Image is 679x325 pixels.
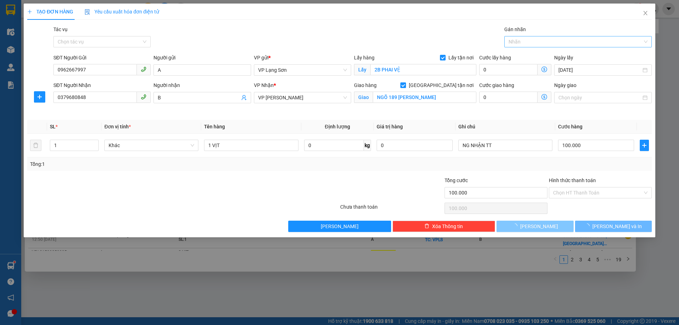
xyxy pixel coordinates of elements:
[554,82,576,88] label: Ngày giao
[354,55,375,60] span: Lấy hàng
[27,9,32,14] span: plus
[373,92,476,103] input: Giao tận nơi
[575,221,652,232] button: [PERSON_NAME] và In
[370,64,476,75] input: Lấy tận nơi
[153,81,251,89] div: Người nhận
[34,91,45,103] button: plus
[520,222,558,230] span: [PERSON_NAME]
[153,54,251,62] div: Người gửi
[27,9,73,14] span: TẠO ĐƠN HÀNG
[141,66,146,72] span: phone
[479,82,514,88] label: Cước giao hàng
[339,203,444,215] div: Chưa thanh toán
[432,222,463,230] span: Xóa Thông tin
[30,140,41,151] button: delete
[479,55,511,60] label: Cước lấy hàng
[636,4,655,23] button: Close
[640,143,649,148] span: plus
[354,82,377,88] span: Giao hàng
[104,124,131,129] span: Đơn vị tính
[643,10,648,16] span: close
[558,94,641,101] input: Ngày giao
[479,64,538,75] input: Cước lấy hàng
[50,124,56,129] span: SL
[504,27,526,32] label: Gán nhãn
[424,224,429,229] span: delete
[458,140,552,151] input: Ghi Chú
[241,95,247,100] span: user-add
[109,140,194,151] span: Khác
[558,124,582,129] span: Cước hàng
[321,222,359,230] span: [PERSON_NAME]
[53,81,151,89] div: SĐT Người Nhận
[354,92,373,103] span: Giao
[512,224,520,228] span: loading
[354,64,370,75] span: Lấy
[406,81,476,89] span: [GEOGRAPHIC_DATA] tận nơi
[585,224,592,228] span: loading
[455,120,555,134] th: Ghi chú
[479,92,538,103] input: Cước giao hàng
[445,178,468,183] span: Tổng cước
[254,54,351,62] div: VP gửi
[288,221,391,232] button: [PERSON_NAME]
[541,94,547,100] span: dollar-circle
[364,140,371,151] span: kg
[141,94,146,100] span: phone
[258,92,347,103] span: VP Minh Khai
[30,160,262,168] div: Tổng: 1
[85,9,159,14] span: Yêu cầu xuất hóa đơn điện tử
[549,178,596,183] label: Hình thức thanh toán
[592,222,642,230] span: [PERSON_NAME] và In
[497,221,573,232] button: [PERSON_NAME]
[53,54,151,62] div: SĐT Người Gửi
[541,66,547,72] span: dollar-circle
[325,124,350,129] span: Định lượng
[85,9,90,15] img: icon
[254,82,274,88] span: VP Nhận
[446,54,476,62] span: Lấy tận nơi
[377,124,403,129] span: Giá trị hàng
[640,140,649,151] button: plus
[258,65,347,75] span: VP Lạng Sơn
[34,94,45,100] span: plus
[554,55,573,60] label: Ngày lấy
[558,66,641,74] input: Ngày lấy
[204,124,225,129] span: Tên hàng
[377,140,453,151] input: 0
[204,140,298,151] input: VD: Bàn, Ghế
[393,221,495,232] button: deleteXóa Thông tin
[53,27,68,32] label: Tác vụ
